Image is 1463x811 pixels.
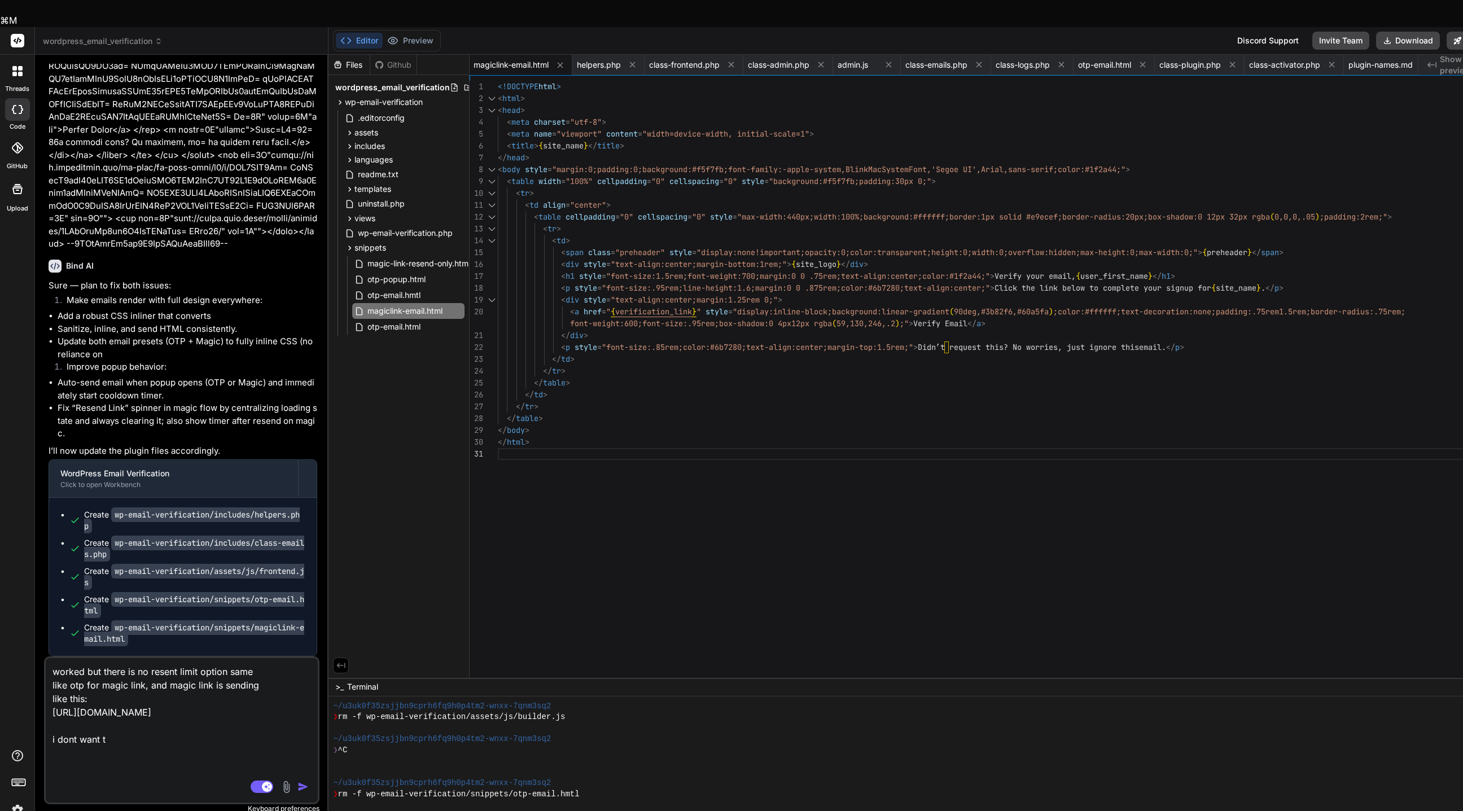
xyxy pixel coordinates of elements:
[534,378,543,388] span: </
[606,129,638,139] span: content
[357,197,406,211] span: uninstall.php
[511,176,534,186] span: table
[58,335,317,361] li: Update both email presets (OTP + Magic) to fully inline CSS (no reliance on
[990,271,995,281] span: >
[995,271,1076,281] span: Verify your email,
[66,260,94,271] h6: Bind AI
[575,342,597,352] span: style
[484,104,499,116] div: Click to collapse the range.
[484,235,499,247] div: Click to collapse the range.
[1348,59,1413,71] span: plugin-names.md
[561,247,566,257] span: <
[534,141,538,151] span: >
[561,330,570,340] span: </
[1274,283,1279,293] span: p
[1261,247,1279,257] span: span
[470,187,483,199] div: 10
[611,295,778,305] span: "text-align:center;margin:1.25rem 0;"
[606,200,611,210] span: >
[1148,247,1198,257] span: x-width:0;"
[687,212,692,222] span: =
[561,271,566,281] span: <
[470,81,483,93] div: 1
[5,84,29,94] label: threads
[1202,247,1207,257] span: {
[566,259,579,269] span: div
[597,342,602,352] span: =
[470,365,483,377] div: 24
[566,247,584,257] span: span
[963,212,1189,222] span: der:1px solid #e9ecef;border-radius:20px;box-shado
[60,480,287,489] div: Click to open Workbench
[584,295,606,305] span: style
[470,258,483,270] div: 16
[1256,283,1261,293] span: }
[1261,283,1265,293] span: .
[507,129,511,139] span: <
[1162,271,1171,281] span: h1
[615,306,692,317] span: verification_link
[470,247,483,258] div: 15
[470,104,483,116] div: 3
[1387,212,1392,222] span: >
[525,164,547,174] span: style
[498,105,502,115] span: <
[566,283,570,293] span: p
[534,117,566,127] span: charset
[470,306,483,318] div: 20
[507,176,511,186] span: <
[996,59,1050,71] span: class-logs.php
[615,212,620,222] span: =
[922,247,1148,257] span: t;height:0;width:0;overflow:hidden;max-height:0;ma
[383,33,438,49] button: Preview
[841,259,850,269] span: </
[620,212,633,222] span: "0"
[525,389,534,400] span: </
[336,33,383,49] button: Editor
[552,235,557,246] span: <
[764,176,769,186] span: =
[547,164,552,174] span: =
[366,273,427,286] span: otp-popup.html
[692,306,697,317] span: }
[1004,164,1125,174] span: ,sans-serif;color:#1f2a44;"
[584,330,588,340] span: >
[470,294,483,306] div: 19
[566,200,570,210] span: =
[796,259,836,269] span: site_logo
[949,306,954,317] span: (
[1216,283,1256,293] span: site_name
[552,354,561,364] span: </
[58,310,317,323] li: Add a robust CSS inliner that converts
[1171,271,1175,281] span: >
[588,247,611,257] span: class
[561,176,566,186] span: =
[470,341,483,353] div: 22
[588,141,597,151] span: </
[787,259,791,269] span: >
[642,129,809,139] span: "width=device-width, initial-scale=1"
[864,259,868,269] span: >
[345,97,423,108] span: wp-email-verification
[1211,283,1216,293] span: {
[1279,306,1405,317] span: 1.5rem;border-radius:.75rem;
[584,259,606,269] span: style
[791,318,832,328] span: 12px rgba
[575,283,597,293] span: style
[538,81,557,91] span: html
[579,271,602,281] span: style
[651,176,665,186] span: "0"
[354,154,393,165] span: languages
[769,176,931,186] span: "background:#f5f7fb;padding:30px 0;"
[954,306,1049,317] span: 90deg,#3b82f6,#60a5fa
[474,59,549,71] span: magiclink-email.html
[484,164,499,176] div: Click to collapse the range.
[520,188,529,198] span: tr
[328,59,370,71] div: Files
[297,781,309,792] img: icon
[976,318,981,328] span: a
[649,59,720,71] span: class-frontend.php
[570,318,791,328] span: font-weight:600;font-size:.95rem;box-shadow:0 4px
[520,93,525,103] span: >
[60,468,287,479] div: WordPress Email Verification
